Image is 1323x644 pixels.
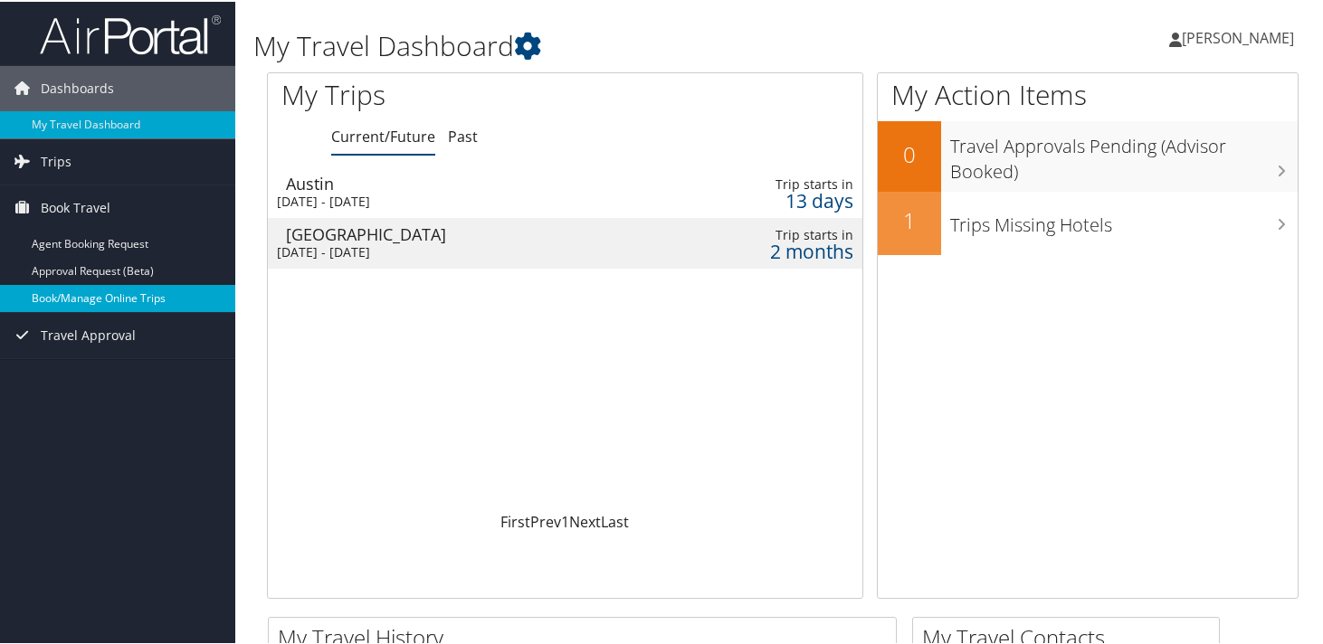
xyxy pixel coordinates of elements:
[878,190,1298,253] a: 1Trips Missing Hotels
[561,510,569,530] a: 1
[41,64,114,109] span: Dashboards
[500,510,530,530] a: First
[718,225,853,241] div: Trip starts in
[950,202,1298,236] h3: Trips Missing Hotels
[286,174,662,190] div: Austin
[718,175,853,191] div: Trip starts in
[41,137,71,183] span: Trips
[286,224,662,241] div: [GEOGRAPHIC_DATA]
[1182,26,1294,46] span: [PERSON_NAME]
[718,241,853,258] div: 2 months
[878,204,941,234] h2: 1
[277,242,653,259] div: [DATE] - [DATE]
[878,119,1298,189] a: 0Travel Approvals Pending (Advisor Booked)
[281,74,601,112] h1: My Trips
[277,192,653,208] div: [DATE] - [DATE]
[878,74,1298,112] h1: My Action Items
[1169,9,1312,63] a: [PERSON_NAME]
[253,25,959,63] h1: My Travel Dashboard
[41,184,110,229] span: Book Travel
[878,137,941,168] h2: 0
[448,125,478,145] a: Past
[950,123,1298,183] h3: Travel Approvals Pending (Advisor Booked)
[40,12,221,54] img: airportal-logo.png
[331,125,435,145] a: Current/Future
[601,510,629,530] a: Last
[718,191,853,207] div: 13 days
[530,510,561,530] a: Prev
[41,311,136,356] span: Travel Approval
[569,510,601,530] a: Next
